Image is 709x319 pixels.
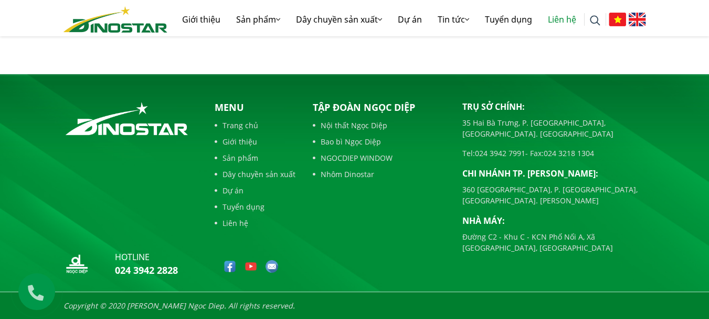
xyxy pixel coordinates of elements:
[215,185,295,196] a: Dự án
[462,231,646,253] p: Đường C2 - Khu C - KCN Phố Nối A, Xã [GEOGRAPHIC_DATA], [GEOGRAPHIC_DATA]
[430,3,477,36] a: Tin tức
[590,15,600,26] img: search
[609,13,626,26] img: Tiếng Việt
[313,136,447,147] a: Bao bì Ngọc Diệp
[115,251,178,263] p: hotline
[228,3,288,36] a: Sản phẩm
[64,251,90,277] img: logo_nd_footer
[462,117,646,139] p: 35 Hai Bà Trưng, P. [GEOGRAPHIC_DATA], [GEOGRAPHIC_DATA]. [GEOGRAPHIC_DATA]
[313,120,447,131] a: Nội thất Ngọc Diệp
[629,13,646,26] img: English
[544,148,594,158] a: 024 3218 1304
[462,184,646,206] p: 360 [GEOGRAPHIC_DATA], P. [GEOGRAPHIC_DATA], [GEOGRAPHIC_DATA]. [PERSON_NAME]
[215,136,295,147] a: Giới thiệu
[64,6,167,33] img: logo
[288,3,390,36] a: Dây chuyền sản xuất
[462,167,646,180] p: Chi nhánh TP. [PERSON_NAME]:
[313,169,447,180] a: Nhôm Dinostar
[462,100,646,113] p: Trụ sở chính:
[462,214,646,227] p: Nhà máy:
[477,3,540,36] a: Tuyển dụng
[540,3,584,36] a: Liên hệ
[115,264,178,276] a: 024 3942 2828
[215,152,295,163] a: Sản phẩm
[215,120,295,131] a: Trang chủ
[64,301,295,311] i: Copyright © 2020 [PERSON_NAME] Ngoc Diep. All rights reserved.
[475,148,525,158] a: 024 3942 7991
[215,201,295,212] a: Tuyển dụng
[313,100,447,115] p: Tập đoàn Ngọc Diệp
[313,152,447,163] a: NGOCDIEP WINDOW
[215,169,295,180] a: Dây chuyền sản xuất
[462,148,646,159] p: Tel: - Fax:
[215,100,295,115] p: Menu
[215,218,295,229] a: Liên hệ
[390,3,430,36] a: Dự án
[174,3,228,36] a: Giới thiệu
[64,100,190,137] img: logo_footer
